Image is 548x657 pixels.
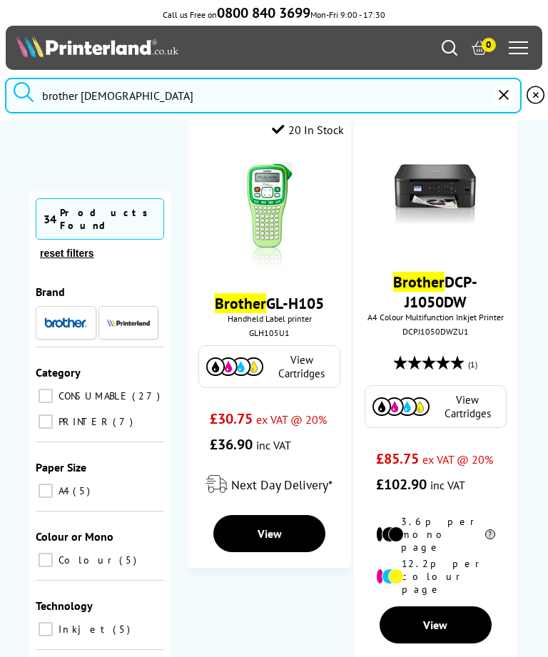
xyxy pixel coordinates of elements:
a: BrotherGL-H105 [215,293,324,313]
mark: Brother [215,293,266,313]
span: View [258,526,282,541]
a: Search [442,40,457,56]
span: 5 [73,484,93,497]
img: Brother [44,317,87,327]
span: 27 [132,389,163,402]
span: ex VAT @ 20% [422,452,493,467]
span: £30.75 [210,409,253,428]
img: Printerland [107,319,150,326]
span: PRINTER [55,415,111,428]
span: (1) [468,351,477,378]
span: 34 [44,212,56,226]
span: £36.90 [210,435,253,454]
span: Category [36,365,81,380]
a: 0 [472,40,487,56]
a: Printerland Logo [16,35,274,61]
div: Products Found [60,206,156,232]
mark: Brother [393,272,445,292]
input: PRINTER 7 [39,414,53,429]
span: A4 Colour Multifunction Inkjet Printer [361,312,510,322]
span: Handheld Label printer [195,313,344,324]
div: DCPJ1050DWZU1 [365,326,507,337]
span: Colour or Mono [36,529,113,544]
span: 5 [113,623,133,636]
span: 7 [113,415,136,428]
b: 0800 840 3699 [217,4,310,22]
input: Colour 5 [39,553,53,567]
span: Technology [36,599,93,613]
a: View Cartridges [372,393,499,420]
a: View Cartridges [206,353,333,380]
a: View [213,515,325,552]
li: 3.6p per mono page [376,515,495,554]
span: View Cartridges [437,393,499,420]
span: £85.75 [376,449,419,468]
span: CONSUMABLE [55,389,131,402]
img: Cartridges [206,357,263,375]
a: 0800 840 3699 [217,9,310,20]
div: 20 In Stock [272,123,344,137]
div: modal_delivery [195,464,344,504]
img: Brother-DCP-J1050DW-Front-Small.jpg [382,141,489,248]
span: A4 [55,484,71,497]
input: Inkjet 5 [39,622,53,636]
span: £102.90 [376,475,427,494]
span: Next Day Delivery* [231,477,333,493]
input: CONSUMABLE 27 [39,389,53,403]
span: Brand [36,285,65,299]
img: Brother-GL-H105-Front-Small.jpg [216,162,323,269]
a: View [380,606,492,643]
span: inc VAT [430,478,465,492]
input: Search product or bra [5,78,521,113]
a: BrotherDCP-J1050DW [393,272,477,312]
span: View Cartridges [270,353,333,380]
div: GLH105U1 [198,327,340,338]
img: Cartridges [372,397,430,415]
span: 5 [119,554,140,566]
span: 0 [482,38,496,52]
span: View [423,618,447,632]
span: ex VAT @ 20% [256,412,327,427]
span: inc VAT [256,438,291,452]
button: reset filters [36,247,98,260]
span: Inkjet [55,623,111,636]
input: A4 5 [39,484,53,498]
img: Printerland Logo [16,35,178,58]
li: 12.2p per colour page [376,557,495,596]
span: Paper Size [36,460,86,474]
span: Colour [55,554,118,566]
